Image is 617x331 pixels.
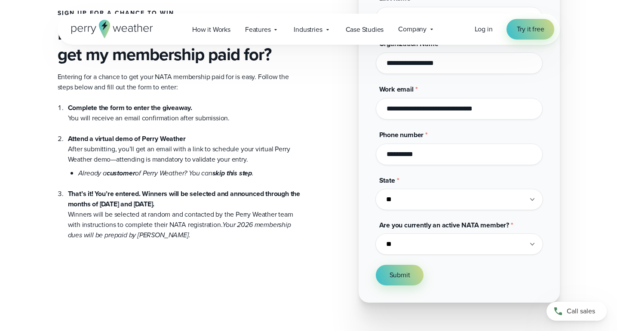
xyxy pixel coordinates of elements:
li: Winners will be selected at random and contacted by the Perry Weather team with instructions to c... [68,178,302,240]
button: Submit [376,265,424,285]
p: Entering for a chance to get your NATA membership paid for is easy. Follow the steps below and fi... [58,72,302,92]
a: Try it free [506,19,555,40]
h4: Sign up for a chance to win [58,10,302,17]
li: You will receive an email confirmation after submission. [68,103,302,123]
a: Case Studies [338,21,391,38]
span: How it Works [192,25,230,35]
span: Features [245,25,271,35]
span: Are you currently an active NATA member? [379,220,510,230]
span: Try it free [517,24,544,34]
em: Already a of Perry Weather? You can . [78,168,254,178]
span: Industries [294,25,322,35]
a: Log in [475,24,493,34]
strong: Complete the form to enter the giveaway. [68,103,193,113]
strong: That’s it! You’re entered. Winners will be selected and announced through the months of [DATE] an... [68,189,301,209]
a: Call sales [546,302,607,321]
span: Case Studies [346,25,384,35]
span: Phone number [379,130,424,140]
strong: customer [107,168,135,178]
span: State [379,175,395,185]
h3: How do I enter for a chance to get my membership paid for? [58,24,302,65]
strong: Attend a virtual demo of Perry Weather [68,134,186,144]
span: Submit [390,270,410,280]
span: Company [398,24,427,34]
em: Your 2026 membership dues will be prepaid by [PERSON_NAME]. [68,220,291,240]
span: Work email [379,84,414,94]
strong: skip this step [212,168,252,178]
li: After submitting, you’ll get an email with a link to schedule your virtual Perry Weather demo—att... [68,123,302,178]
span: Call sales [567,306,595,316]
a: How it Works [185,21,238,38]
